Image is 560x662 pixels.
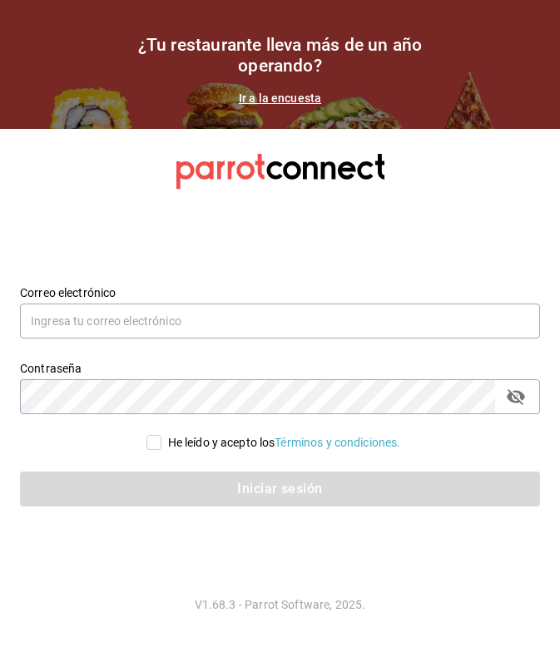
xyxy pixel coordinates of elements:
input: Ingresa tu correo electrónico [20,304,540,338]
p: V1.68.3 - Parrot Software, 2025. [20,596,540,613]
label: Contraseña [20,362,540,373]
a: Ir a la encuesta [239,91,321,105]
h1: ¿Tu restaurante lleva más de un año operando? [114,35,447,77]
label: Correo electrónico [20,286,540,298]
a: Términos y condiciones. [275,436,400,449]
button: passwordField [502,383,530,411]
div: He leído y acepto los [168,434,401,452]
